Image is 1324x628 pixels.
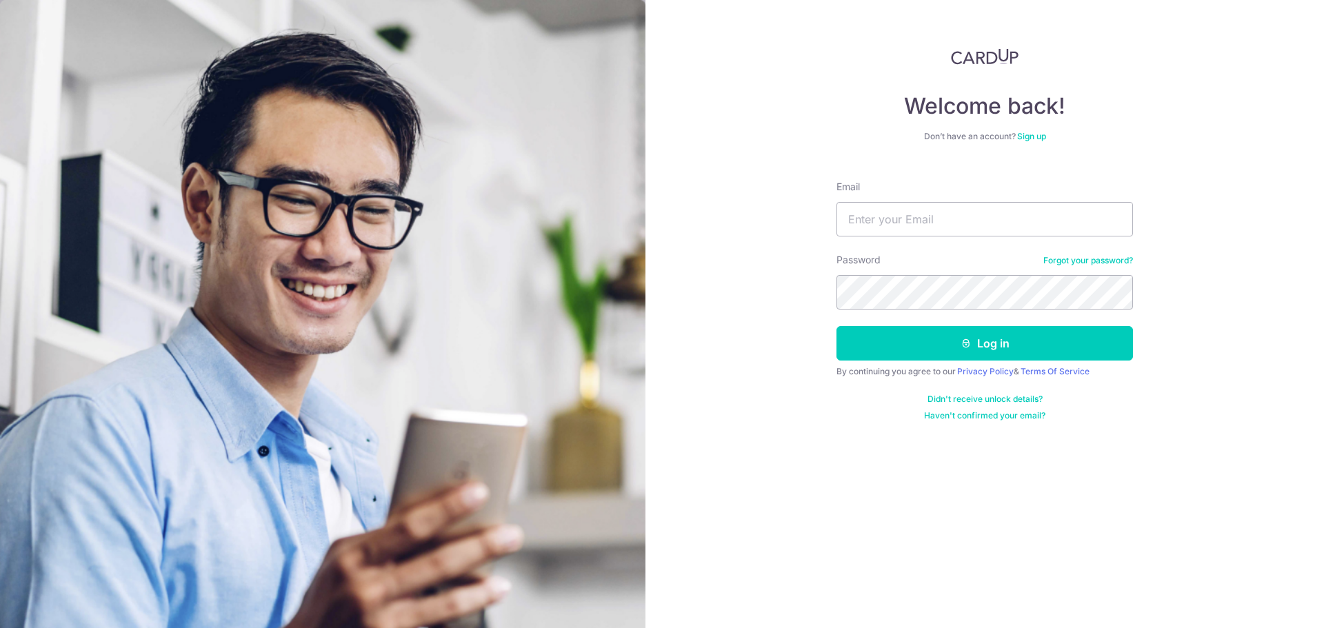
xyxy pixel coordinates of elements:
[1021,366,1090,376] a: Terms Of Service
[1017,131,1046,141] a: Sign up
[1043,255,1133,266] a: Forgot your password?
[836,366,1133,377] div: By continuing you agree to our &
[836,92,1133,120] h4: Welcome back!
[957,366,1014,376] a: Privacy Policy
[924,410,1045,421] a: Haven't confirmed your email?
[836,253,881,267] label: Password
[927,394,1043,405] a: Didn't receive unlock details?
[836,180,860,194] label: Email
[951,48,1019,65] img: CardUp Logo
[836,202,1133,236] input: Enter your Email
[836,131,1133,142] div: Don’t have an account?
[836,326,1133,361] button: Log in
